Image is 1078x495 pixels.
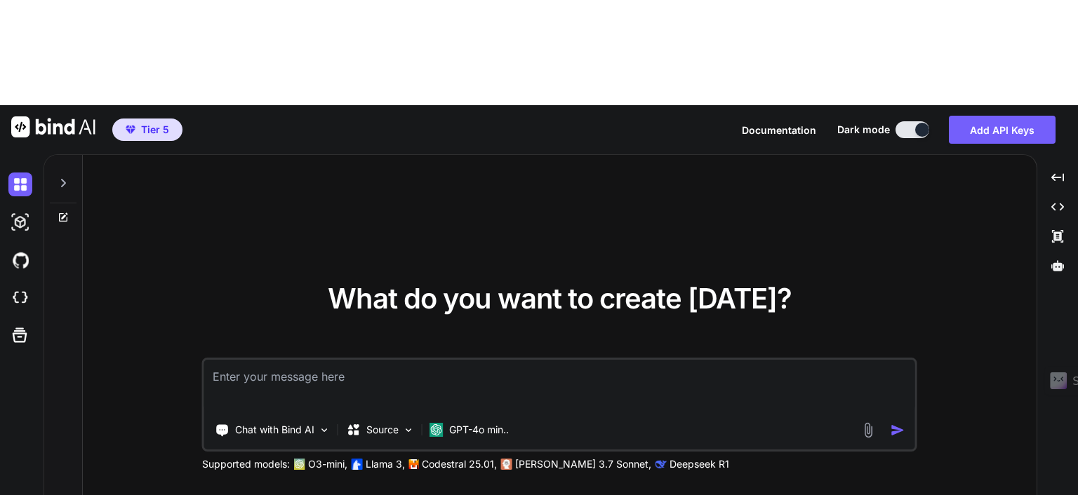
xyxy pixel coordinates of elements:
img: attachment [860,422,877,438]
span: Documentation [742,124,816,136]
img: Bind AI [11,116,95,137]
p: Codestral 25.01, [422,457,497,471]
img: cloudideIcon [8,286,32,310]
img: GPT-4 [294,459,305,470]
p: [PERSON_NAME] 3.7 Sonnet, [515,457,651,471]
img: premium [126,126,135,134]
p: GPT-4o min.. [449,423,509,437]
img: Llama2 [352,459,363,470]
img: Mistral-AI [409,459,419,469]
button: Add API Keys [949,116,1056,144]
img: GPT-4o mini [430,423,444,437]
img: claude [501,459,512,470]
img: Pick Models [403,424,415,436]
img: Pick Tools [319,424,331,436]
p: O3-mini, [308,457,347,471]
span: What do you want to create [DATE]? [328,281,792,316]
span: Tier 5 [141,123,169,137]
img: claude [656,459,667,470]
p: Source [366,423,399,437]
p: Chat with Bind AI [235,423,314,437]
span: Dark mode [837,123,890,137]
p: Supported models: [202,457,290,471]
p: Deepseek R1 [670,457,729,471]
img: githubDark [8,248,32,272]
img: icon [891,423,905,438]
p: Llama 3, [366,457,405,471]
button: premiumTier 5 [112,118,182,141]
img: darkChat [8,172,32,196]
img: darkAi-studio [8,210,32,234]
button: Documentation [742,123,816,137]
